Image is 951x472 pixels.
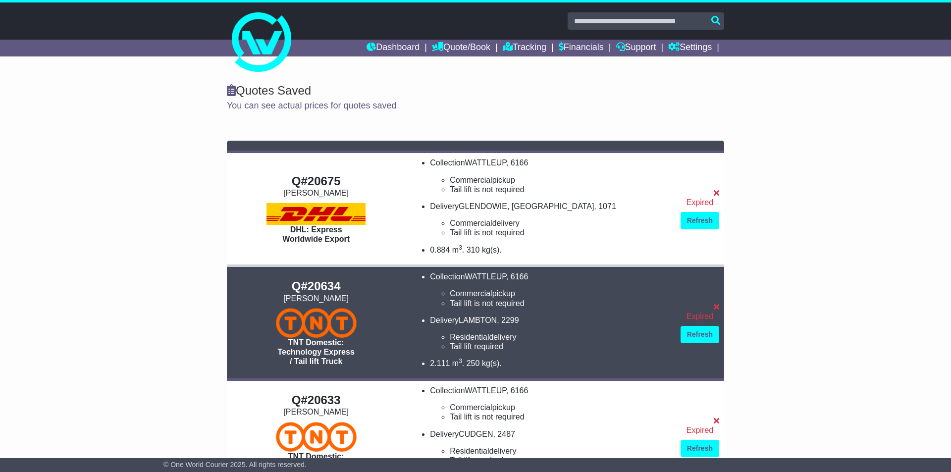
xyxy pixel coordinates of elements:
[459,202,594,210] span: GLENDOWIE, [GEOGRAPHIC_DATA]
[497,316,519,324] span: , 2299
[482,359,502,367] span: kg(s).
[450,332,671,342] li: delivery
[459,358,462,365] sup: 3
[450,176,492,184] span: Commercial
[277,338,354,366] span: TNT Domestic: Technology Express / Tail lift Truck
[450,289,671,298] li: pickup
[450,185,671,194] li: Tail lift is not required
[430,359,450,367] span: 2.111
[465,272,506,281] span: WATTLEUP
[163,461,307,469] span: © One World Courier 2025. All rights reserved.
[459,430,493,438] span: CUDGEN
[432,40,490,56] a: Quote/Book
[506,272,528,281] span: , 6166
[450,403,492,412] span: Commercial
[450,412,671,421] li: Tail lift is not required
[430,272,671,308] li: Collection
[493,430,515,438] span: , 2487
[450,342,671,351] li: Tail lift required
[227,84,724,98] div: Quotes Saved
[594,202,616,210] span: , 1071
[668,40,712,56] a: Settings
[681,312,719,321] div: Expired
[450,403,671,412] li: pickup
[465,158,506,167] span: WATTLEUP
[367,40,420,56] a: Dashboard
[616,40,656,56] a: Support
[450,299,671,308] li: Tail lift is not required
[452,359,464,367] span: m .
[503,40,546,56] a: Tracking
[681,212,719,229] a: Refresh
[450,218,671,228] li: delivery
[467,359,480,367] span: 250
[232,279,400,294] div: Q#20634
[459,316,497,324] span: LAMBTON
[450,447,489,455] span: Residential
[430,158,671,194] li: Collection
[681,326,719,343] a: Refresh
[450,456,671,465] li: Tail lift required
[450,219,492,227] span: Commercial
[559,40,604,56] a: Financials
[681,440,719,457] a: Refresh
[681,198,719,207] div: Expired
[232,188,400,198] div: [PERSON_NAME]
[506,386,528,395] span: , 6166
[282,225,350,243] span: DHL: Express Worldwide Export
[266,203,366,225] img: DHL: Express Worldwide Export
[430,315,671,352] li: Delivery
[450,228,671,237] li: Tail lift is not required
[681,425,719,435] div: Expired
[232,294,400,303] div: [PERSON_NAME]
[227,101,724,111] p: You can see actual prices for quotes saved
[482,246,502,254] span: kg(s).
[276,422,357,452] img: TNT Domestic: Technology Express / Tail lift Truck
[430,246,450,254] span: 0.884
[232,174,400,189] div: Q#20675
[465,386,506,395] span: WATTLEUP
[276,308,357,338] img: TNT Domestic: Technology Express / Tail lift Truck
[430,386,671,422] li: Collection
[459,244,462,251] sup: 3
[450,289,492,298] span: Commercial
[450,333,489,341] span: Residential
[450,175,671,185] li: pickup
[430,202,671,238] li: Delivery
[452,246,464,254] span: m .
[232,393,400,408] div: Q#20633
[450,446,671,456] li: delivery
[430,429,671,466] li: Delivery
[467,246,480,254] span: 310
[506,158,528,167] span: , 6166
[232,407,400,417] div: [PERSON_NAME]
